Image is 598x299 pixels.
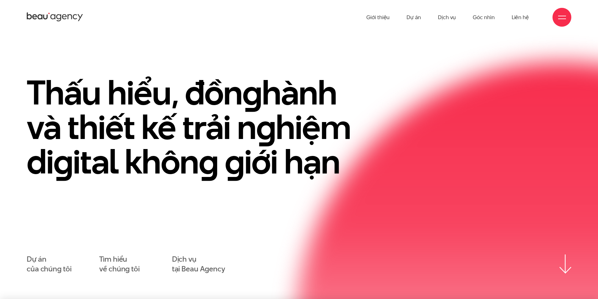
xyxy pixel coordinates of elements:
h1: Thấu hiểu, đồn hành và thiết kế trải n hiệm di ital khôn iới hạn [27,75,372,179]
en: g [242,69,262,116]
en: g [199,138,218,185]
a: Dịch vụtại Beau Agency [172,254,225,274]
en: g [225,138,244,185]
en: g [53,138,73,185]
a: Tìm hiểuvề chúng tôi [99,254,140,274]
en: g [256,104,276,151]
a: Dự áncủa chúng tôi [27,254,71,274]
